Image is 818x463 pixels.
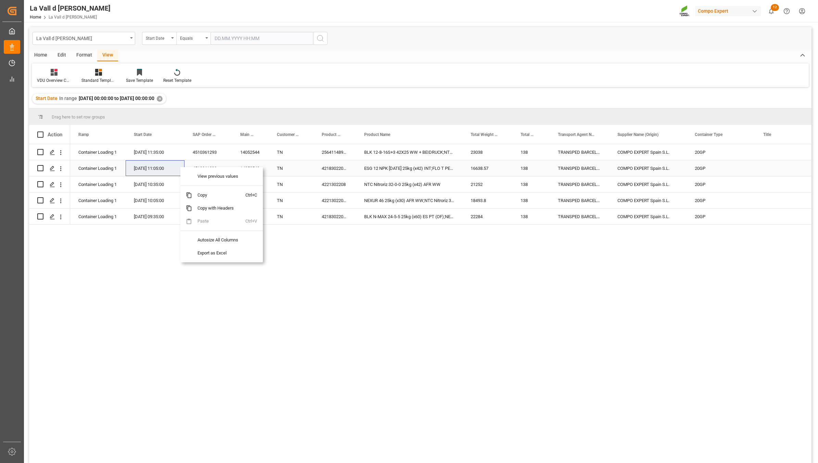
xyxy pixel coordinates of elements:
[609,144,687,160] div: COMPO EXPERT Spain S.L.
[687,176,755,192] div: 20GP
[687,144,755,160] div: 20GP
[364,132,390,137] span: Product Name
[78,145,117,160] div: Container Loading 1
[512,160,550,176] div: 138
[356,160,462,176] div: ESG 12 NPK [DATE] 25kg (x42) INT;FLO T PERM [DATE] 25kg (x40) INT;NEXUR 46 25kg (x30) AFR WW
[512,176,550,192] div: 138
[471,132,498,137] span: Total Weight (in KGM)
[550,192,609,208] div: TRANSPED BARCELONA, S.L.
[78,161,117,176] div: Container Loading 1
[192,170,245,183] span: View previous values
[52,114,105,120] span: Drag here to set row groups
[37,77,71,84] div: VDU Overview Carretileros
[462,144,512,160] div: 23038
[609,160,687,176] div: COMPO EXPERT Spain S.L.
[687,209,755,224] div: 20GP
[679,5,690,17] img: Screenshot%202023-09-29%20at%2010.02.21.png_1712312052.png
[609,176,687,192] div: COMPO EXPERT Spain S.L.
[277,132,299,137] span: Customer Country (Destination)
[314,176,356,192] div: 4221302208
[193,132,218,137] span: SAP Order Number
[163,77,191,84] div: Reset Template
[269,160,314,176] div: TN
[245,189,260,202] span: Ctrl+C
[184,144,232,160] div: 4510361293
[29,209,70,225] div: Press SPACE to select this row.
[269,192,314,208] div: TN
[245,215,260,228] span: Ctrl+V
[97,50,118,61] div: View
[29,144,70,160] div: Press SPACE to select this row.
[322,132,342,137] span: Product Number
[192,234,245,247] span: Autosize All Columns
[558,132,595,137] span: Transport Agent Name
[313,32,328,45] button: search button
[36,34,128,42] div: La Vall d [PERSON_NAME]
[79,96,154,101] span: [DATE] 00:00:00 to [DATE] 00:00:00
[192,215,245,228] span: Paste
[126,176,184,192] div: [DATE] 10:35:00
[78,177,117,192] div: Container Loading 1
[550,160,609,176] div: TRANSPED BARCELONA, S.L.
[232,160,269,176] div: 14052543
[78,193,117,209] div: Container Loading 1
[356,209,462,224] div: BLK N-MAX 24-5-5 25kg (x60) ES PT (OF);NEXUR 46 25kg (x30) AFR WW
[687,160,755,176] div: 20GP
[48,132,62,138] div: Action
[356,192,462,208] div: NEXUR 46 25kg (x30) AFR WW;NTC Nitroriz 32-0-0 25kg (x42) AFR WW
[157,96,163,102] div: ✕
[126,209,184,224] div: [DATE] 09:35:00
[462,160,512,176] div: 16638.57
[356,144,462,160] div: BLK 12-8-16S+3 42X25 WW + BEIDRUCK;NTC SOL 9-0-43 48X25KG WW + BYPRINT
[314,160,356,176] div: 4218302208;4413002899;4307802899
[126,192,184,208] div: [DATE] 10:05:00
[78,132,89,137] span: Ramp
[126,144,184,160] div: [DATE] 11:35:00
[184,160,232,176] div: 4510361293
[71,50,97,61] div: Format
[210,32,313,45] input: DD.MM.YYYY HH:MM
[240,132,254,137] span: Main Reference
[146,34,169,41] div: Start Date
[176,32,210,45] button: open menu
[462,176,512,192] div: 21252
[609,192,687,208] div: COMPO EXPERT Spain S.L.
[687,192,755,208] div: 20GP
[356,176,462,192] div: NTC Nitroriz 32-0-0 25kg (x42) AFR WW
[30,3,111,13] div: La Vall d [PERSON_NAME]
[550,209,609,224] div: TRANSPED BARCELONA, S.L.
[126,160,184,176] div: [DATE] 11:05:00
[269,144,314,160] div: TN
[550,144,609,160] div: TRANSPED BARCELONA, S.L.
[314,192,356,208] div: 4221302208;4218302208
[29,160,70,176] div: Press SPACE to select this row.
[78,209,117,225] div: Container Loading 1
[462,192,512,208] div: 18493.8
[462,209,512,224] div: 22284
[779,3,794,19] button: Help Center
[512,209,550,224] div: 138
[269,209,314,224] div: TN
[512,144,550,160] div: 138
[36,96,57,101] span: Start Date
[52,50,71,61] div: Edit
[126,77,153,84] div: Save Template
[512,192,550,208] div: 138
[550,176,609,192] div: TRANSPED BARCELONA, S.L.
[29,50,52,61] div: Home
[192,247,245,260] span: Export as Excel
[134,132,152,137] span: Start Date
[695,6,761,16] div: Compo Expert
[81,77,116,84] div: Standard Templates
[180,34,203,41] div: Equals
[695,132,723,137] span: Container Type
[269,176,314,192] div: TN
[29,192,70,209] div: Press SPACE to select this row.
[695,4,764,17] button: Compo Expert
[29,176,70,192] div: Press SPACE to select this row.
[521,132,535,137] span: Total Number Of Packages
[617,132,659,137] span: Supplier Name (Origin)
[142,32,176,45] button: open menu
[314,144,356,160] div: 2564114899;2273504000
[771,4,779,11] span: 12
